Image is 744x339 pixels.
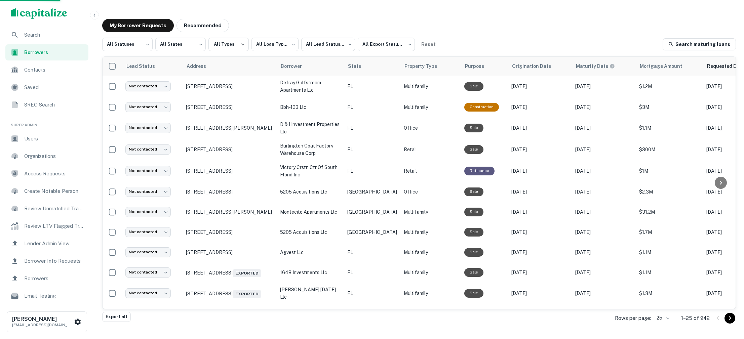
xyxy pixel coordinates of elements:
[5,183,88,199] a: Create Notable Person
[344,57,400,76] th: State
[575,269,632,276] p: [DATE]
[347,290,397,297] p: FL
[5,131,88,147] a: Users
[280,142,341,157] p: burlington coat factory warehouse corp
[24,101,84,109] span: SREO Search
[404,146,458,153] p: Retail
[186,168,273,174] p: [STREET_ADDRESS]
[639,83,700,90] p: $1.2M
[5,62,88,78] a: Contacts
[404,228,458,236] p: Multifamily
[639,228,700,236] p: $1.7M
[347,167,397,175] p: FL
[5,253,88,269] a: Borrower Info Requests
[511,290,569,297] p: [DATE]
[575,249,632,256] p: [DATE]
[725,313,735,324] button: Go to next page
[125,144,171,154] div: Not contacted
[404,249,458,256] p: Multifamily
[122,57,183,76] th: Lead Status
[102,19,174,32] button: My Borrower Requests
[512,62,560,70] span: Origination Date
[186,83,273,89] p: [STREET_ADDRESS]
[347,124,397,132] p: FL
[24,274,84,283] span: Borrowers
[575,188,632,196] p: [DATE]
[24,240,84,248] span: Lender Admin View
[24,170,84,178] span: Access Requests
[126,62,164,70] span: Lead Status
[511,83,569,90] p: [DATE]
[186,146,273,153] p: [STREET_ADDRESS]
[511,249,569,256] p: [DATE]
[24,49,84,56] span: Borrowers
[24,257,84,265] span: Borrower Info Requests
[404,188,458,196] p: Office
[5,44,88,60] a: Borrowers
[511,228,569,236] p: [DATE]
[102,312,131,322] button: Export all
[511,146,569,153] p: [DATE]
[575,83,632,90] p: [DATE]
[186,104,273,110] p: [STREET_ADDRESS]
[7,311,87,332] button: [PERSON_NAME][EMAIL_ADDRESS][DOMAIN_NAME]
[251,36,299,53] div: All Loan Types
[5,97,88,113] div: SREO Search
[681,314,710,322] p: 1–25 of 942
[464,145,483,154] div: Sale
[663,38,736,50] a: Search maturing loans
[404,167,458,175] p: Retail
[639,103,700,111] p: $3M
[24,187,84,195] span: Create Notable Person
[125,166,171,176] div: Not contacted
[464,248,483,256] div: Sale
[347,228,397,236] p: [GEOGRAPHIC_DATA]
[281,62,311,70] span: Borrower
[465,62,493,70] span: Purpose
[575,146,632,153] p: [DATE]
[575,103,632,111] p: [DATE]
[24,292,84,300] span: Email Testing
[24,205,84,213] span: Review Unmatched Transactions
[464,268,483,277] div: Sale
[183,57,277,76] th: Address
[347,208,397,216] p: [GEOGRAPHIC_DATA]
[639,188,700,196] p: $2.3M
[125,288,171,298] div: Not contacted
[575,167,632,175] p: [DATE]
[639,290,700,297] p: $1.3M
[511,269,569,276] p: [DATE]
[5,201,88,217] a: Review Unmatched Transactions
[404,103,458,111] p: Multifamily
[639,167,700,175] p: $1M
[102,36,153,53] div: All Statuses
[233,269,261,277] span: Exported
[125,247,171,257] div: Not contacted
[24,83,84,91] span: Saved
[5,218,88,234] a: Review LTV Flagged Transactions
[639,249,700,256] p: $1.1M
[5,288,88,304] div: Email Testing
[464,289,483,297] div: Sale
[464,187,483,196] div: Sale
[404,83,458,90] p: Multifamily
[125,207,171,217] div: Not contacted
[5,148,88,164] div: Organizations
[404,269,458,276] p: Multifamily
[5,27,88,43] a: Search
[5,166,88,182] div: Access Requests
[280,269,341,276] p: 1648 investments llc
[186,289,273,298] p: [STREET_ADDRESS]
[277,57,344,76] th: Borrower
[639,124,700,132] p: $1.1M
[5,236,88,252] div: Lender Admin View
[208,38,249,51] button: All Types
[508,57,572,76] th: Origination Date
[400,57,461,76] th: Property Type
[280,208,341,216] p: montecito apartments llc
[576,62,608,70] h6: Maturity Date
[177,19,229,32] button: Recommended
